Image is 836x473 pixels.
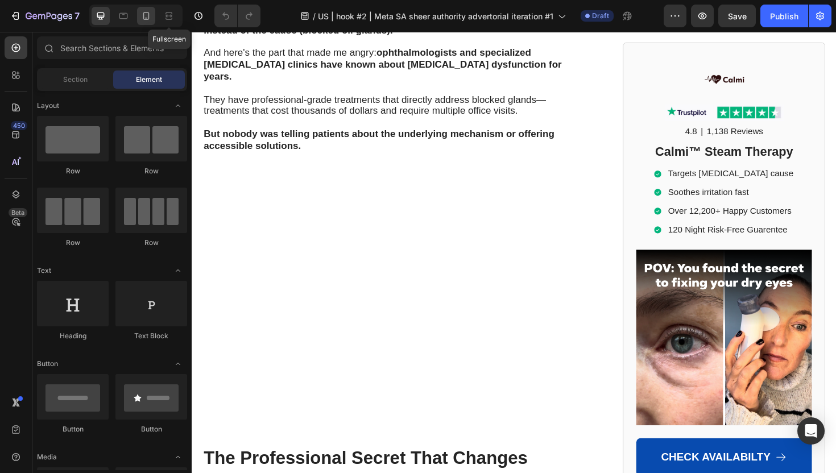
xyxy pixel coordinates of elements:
[539,26,590,77] img: gempages_576026753357578783-cd95bdc2-300b-40c5-ba43-e6c2bd6e6dac.png
[545,101,605,113] p: 1,138 Reviews
[169,262,187,280] span: Toggle open
[504,164,637,176] p: Soothes irritation fast
[37,238,109,248] div: Row
[136,74,162,85] span: Element
[37,265,51,276] span: Text
[37,166,109,176] div: Row
[11,121,27,130] div: 450
[592,11,609,21] span: Draft
[539,101,541,113] p: |
[471,430,657,471] a: CHECK AVAILABILTY
[115,331,187,341] div: Text Block
[169,97,187,115] span: Toggle open
[728,11,747,21] span: Save
[63,74,88,85] span: Section
[5,5,85,27] button: 7
[491,119,637,134] strong: Calmi™ Steam Therapy
[37,36,187,59] input: Search Sections & Elements
[37,359,58,369] span: Button
[37,424,109,434] div: Button
[797,417,825,445] div: Open Intercom Messenger
[318,10,553,22] span: US | hook #2 | Meta SA sheer authority advertorial iteration #1
[718,5,756,27] button: Save
[504,204,637,216] p: 120 Night Risk-Free Guarentee
[770,10,798,22] div: Publish
[760,5,808,27] button: Publish
[169,355,187,373] span: Toggle open
[497,444,613,457] span: CHECK AVAILABILTY
[169,448,187,466] span: Toggle open
[504,144,637,156] p: Targets [MEDICAL_DATA] cause
[501,77,627,95] img: gempages_576026753357578783-c35cbc6e-3272-43a9-b73c-f5ef6727593d.png
[523,101,535,113] p: 4.8
[9,208,27,217] div: Beta
[37,101,59,111] span: Layout
[37,452,57,462] span: Media
[115,238,187,248] div: Row
[192,32,836,473] iframe: Design area
[313,10,316,22] span: /
[75,9,80,23] p: 7
[214,5,260,27] div: Undo/Redo
[115,424,187,434] div: Button
[504,184,637,196] p: Over 12,200+ Happy Customers
[471,231,657,417] img: gempages_576026753357578783-33d3d2e4-ccea-4fe2-a56f-a1cf59e7d81d.png
[37,331,109,341] div: Heading
[115,166,187,176] div: Row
